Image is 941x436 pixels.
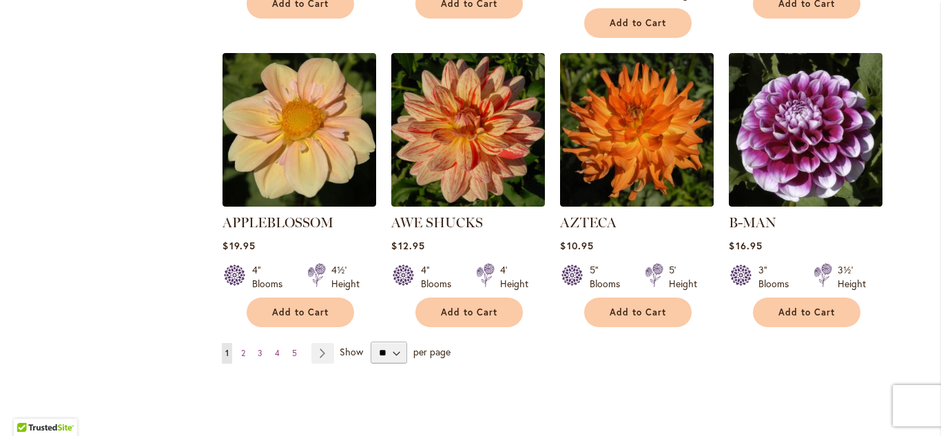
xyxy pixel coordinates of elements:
a: B-MAN [729,214,776,231]
span: 1 [225,348,229,358]
img: AWE SHUCKS [391,53,545,207]
button: Add to Cart [584,8,692,38]
a: 5 [289,343,300,364]
span: Add to Cart [778,307,835,318]
div: 4" Blooms [252,263,291,291]
span: Add to Cart [610,17,666,29]
div: 4' Height [500,263,528,291]
button: Add to Cart [415,298,523,327]
span: $12.95 [391,239,424,252]
div: 5" Blooms [590,263,628,291]
a: APPLEBLOSSOM [223,196,376,209]
span: 4 [275,348,280,358]
div: 3½' Height [838,263,866,291]
a: B-MAN [729,196,882,209]
span: 2 [241,348,245,358]
span: $10.95 [560,239,593,252]
div: 4½' Height [331,263,360,291]
img: B-MAN [729,53,882,207]
a: 2 [238,343,249,364]
span: $19.95 [223,239,255,252]
a: AWE SHUCKS [391,214,483,231]
a: 4 [271,343,283,364]
a: 3 [254,343,266,364]
span: Add to Cart [441,307,497,318]
span: 3 [258,348,262,358]
button: Add to Cart [753,298,860,327]
div: 5' Height [669,263,697,291]
span: Add to Cart [272,307,329,318]
span: 5 [292,348,297,358]
a: APPLEBLOSSOM [223,214,333,231]
a: AZTECA [560,196,714,209]
img: AZTECA [560,53,714,207]
a: AWE SHUCKS [391,196,545,209]
iframe: Launch Accessibility Center [10,387,49,426]
span: Add to Cart [610,307,666,318]
div: 3" Blooms [758,263,797,291]
span: $16.95 [729,239,762,252]
div: 4" Blooms [421,263,459,291]
span: Show [340,345,363,358]
button: Add to Cart [584,298,692,327]
button: Add to Cart [247,298,354,327]
a: AZTECA [560,214,617,231]
img: APPLEBLOSSOM [223,53,376,207]
span: per page [413,345,451,358]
